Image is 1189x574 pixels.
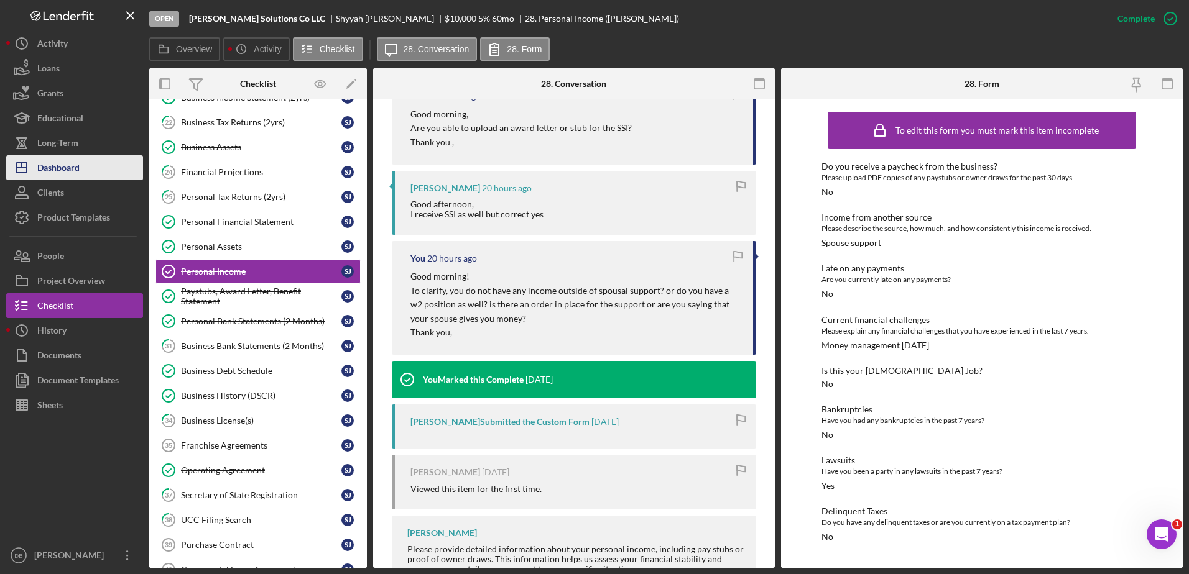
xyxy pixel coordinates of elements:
[6,31,143,56] button: Activity
[155,433,361,458] a: 35Franchise AgreementsSJ
[407,544,744,574] div: Please provide detailed information about your personal income, including pay stubs or proof of o...
[821,465,1143,478] div: Have you been a party in any lawsuits in the past 7 years?
[821,430,833,440] div: No
[6,205,143,230] button: Product Templates
[410,467,480,477] div: [PERSON_NAME]
[427,253,477,263] time: 2025-09-29 16:29
[155,532,361,557] a: 39Purchase ContractSJ
[155,309,361,334] a: Personal Bank Statements (2 Months)SJ
[37,244,64,271] div: People
[341,240,354,253] div: S J
[165,168,173,176] tspan: 24
[181,341,341,351] div: Business Bank Statements (2 Months)
[181,440,341,450] div: Franchise Agreements
[6,155,143,180] a: Dashboard
[176,44,212,54] label: Overview
[14,552,22,559] text: DB
[293,37,363,61] button: Checklist
[155,209,361,234] a: Personal Financial StatementSJ
[821,340,929,350] div: Money management [DATE]
[410,135,632,149] p: Thank you ,
[6,343,143,368] button: Documents
[6,368,143,393] a: Document Templates
[482,467,509,477] time: 2025-09-05 16:42
[155,458,361,483] a: Operating AgreementSJ
[37,81,63,109] div: Grants
[165,118,172,126] tspan: 22
[155,383,361,408] a: Business History (DSCR)SJ
[6,244,143,268] a: People
[155,284,361,309] a: Paystubs, Award Letter, Benefit StatementSJ
[165,541,172,549] tspan: 39
[821,162,1143,171] div: Do you receive a paycheck from the business?
[341,489,354,501] div: S J
[821,455,1143,465] div: Lawsuits
[37,368,119,396] div: Document Templates
[181,366,341,376] div: Business Debt Schedule
[341,340,354,352] div: S J
[895,125,1099,135] div: To edit this form you must mark this item incomplete
[6,393,143,417] a: Sheets
[189,14,325,24] b: [PERSON_NAME] Solutions Co LLC
[410,107,632,121] p: Good morning,
[821,414,1143,427] div: Have you had any bankruptcies in the past 7 years?
[480,37,550,61] button: 28. Form
[525,14,679,24] div: 28. Personal Income ([PERSON_NAME])
[181,416,341,426] div: Business License(s)
[1105,6,1183,31] button: Complete
[6,543,143,568] button: DB[PERSON_NAME]
[410,183,480,193] div: [PERSON_NAME]
[821,187,833,197] div: No
[37,268,105,296] div: Project Overview
[410,199,544,219] div: Good afternoon, I receive SSI as well but correct yes
[37,106,83,134] div: Educational
[821,532,833,542] div: No
[341,464,354,476] div: S J
[341,265,354,278] div: S J
[181,167,341,177] div: Financial Projections
[410,253,425,263] div: You
[410,121,632,135] p: Are you able to upload an award letter or stub for the SSI?
[341,216,354,228] div: S J
[6,56,143,81] button: Loans
[410,326,741,339] p: Thank you,
[181,540,341,550] div: Purchase Contract
[6,130,143,155] a: Long-Term
[223,37,289,61] button: Activity
[336,14,445,24] div: Shyyah [PERSON_NAME]
[341,389,354,402] div: S J
[1172,519,1182,529] span: 1
[821,516,1143,529] div: Do you have any delinquent taxes or are you currently on a tax payment plan?
[165,516,172,524] tspan: 38
[155,334,361,358] a: 31Business Bank Statements (2 Months)SJ
[478,14,490,24] div: 5 %
[821,171,1143,184] div: Please upload PDF copies of any paystubs or owner draws for the past 30 days.
[37,205,110,233] div: Product Templates
[341,414,354,427] div: S J
[165,193,172,201] tspan: 25
[165,566,172,573] tspan: 40
[181,286,341,306] div: Paystubs, Award Letter, Benefit Statement
[37,343,81,371] div: Documents
[1147,519,1177,549] iframe: Intercom live chat
[341,539,354,551] div: S J
[37,180,64,208] div: Clients
[6,268,143,293] button: Project Overview
[149,37,220,61] button: Overview
[821,263,1143,273] div: Late on any payments
[155,234,361,259] a: Personal AssetsSJ
[410,284,741,326] p: To clarify, you do not have any income outside of spousal support? or do you have a w2 position a...
[6,318,143,343] a: History
[821,325,1143,337] div: Please explain any financial challenges that you have experienced in the last 7 years.
[341,315,354,327] div: S J
[6,81,143,106] button: Grants
[6,293,143,318] button: Checklist
[165,491,173,499] tspan: 37
[37,155,80,183] div: Dashboard
[181,515,341,525] div: UCC Filing Search
[181,217,341,227] div: Personal Financial Statement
